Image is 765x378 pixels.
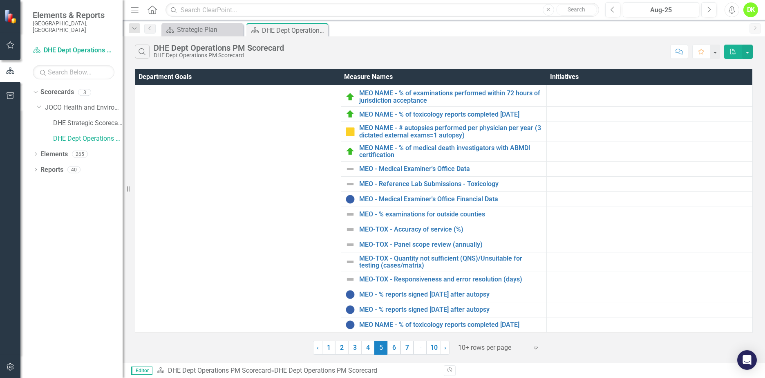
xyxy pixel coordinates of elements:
[33,46,114,55] a: DHE Dept Operations PM Scorecard
[387,341,400,355] a: 6
[345,225,355,234] img: Not Defined
[345,194,355,204] img: No Information
[374,341,387,355] span: 5
[359,144,543,159] a: MEO NAME - % of medical death investigators with ABMDI certification
[78,89,91,96] div: 3
[341,302,547,317] td: Double-Click to Edit Right Click for Context Menu
[72,151,88,157] div: 265
[45,103,123,112] a: JOCO Health and Environment
[359,165,543,173] a: MEO - Medical Examiner's Office Data
[341,207,547,222] td: Double-Click to Edit Right Click for Context Menu
[345,92,355,102] img: On Target
[348,341,361,355] a: 3
[67,166,81,173] div: 40
[341,176,547,191] td: Double-Click to Edit Right Click for Context Menu
[359,276,543,283] a: MEO-TOX - Responsiveness and error resolution (days)
[163,25,241,35] a: Strategic Plan
[359,124,543,139] a: MEO NAME - # autopsies performed per physician per year (3 dictated external exams=1 autopsy)
[345,290,355,299] img: No Information
[359,321,543,328] a: MEO NAME - % of toxicology reports completed [DATE]
[626,5,696,15] div: Aug-25
[359,90,543,104] a: MEO NAME - % of examinations performed within 72 hours of jurisdiction acceptance
[359,306,543,313] a: MEO - % reports signed [DATE] after autopsy
[341,87,547,107] td: Double-Click to Edit Right Click for Context Menu
[400,341,414,355] a: 7
[743,2,758,17] button: DK
[341,191,547,207] td: Double-Click to Edit Right Click for Context Menu
[341,142,547,161] td: Double-Click to Edit Right Click for Context Menu
[341,222,547,237] td: Double-Click to Edit Right Click for Context Menu
[40,150,68,159] a: Elements
[335,341,348,355] a: 2
[53,119,123,128] a: DHE Strategic Scorecard-Current Year's Plan
[154,43,284,52] div: DHE Dept Operations PM Scorecard
[322,341,335,355] a: 1
[345,164,355,174] img: Not Defined
[274,367,377,374] div: DHE Dept Operations PM Scorecard
[345,274,355,284] img: Not Defined
[341,272,547,287] td: Double-Click to Edit Right Click for Context Menu
[341,252,547,272] td: Double-Click to Edit Right Click for Context Menu
[359,291,543,298] a: MEO - % reports signed [DATE] after autopsy
[345,127,355,137] img: Caution
[341,237,547,252] td: Double-Click to Edit Right Click for Context Menu
[359,241,543,248] a: MEO-TOX - Panel scope review (annually)
[341,122,547,142] td: Double-Click to Edit Right Click for Context Menu
[359,111,543,118] a: MEO NAME - % of toxicology reports completed [DATE]
[359,211,543,218] a: MEO - % examinations for outside counties
[345,305,355,315] img: No Information
[359,255,543,269] a: MEO-TOX - Quantity not sufficient (QNS)/Unsuitable for testing (cases/matrix)
[345,320,355,330] img: No Information
[157,366,438,376] div: »
[262,25,326,36] div: DHE Dept Operations PM Scorecard
[361,341,374,355] a: 4
[40,165,63,175] a: Reports
[33,10,114,20] span: Elements & Reports
[341,317,547,332] td: Double-Click to Edit Right Click for Context Menu
[345,257,355,267] img: Not Defined
[166,3,599,17] input: Search ClearPoint...
[359,226,543,233] a: MEO-TOX - Accuracy of service (%)
[345,240,355,250] img: Not Defined
[359,196,543,203] a: MEO - Medical Examiner's Office Financial Data
[345,209,355,219] img: Not Defined
[177,25,241,35] div: Strategic Plan
[131,367,152,375] span: Editor
[444,344,446,351] span: ›
[40,88,74,97] a: Scorecards
[568,6,585,13] span: Search
[135,17,341,332] td: Double-Click to Edit Right Click for Context Menu
[4,9,18,24] img: ClearPoint Strategy
[33,20,114,34] small: [GEOGRAPHIC_DATA], [GEOGRAPHIC_DATA]
[345,146,355,156] img: On Target
[341,287,547,302] td: Double-Click to Edit Right Click for Context Menu
[427,341,441,355] a: 10
[168,367,271,374] a: DHE Dept Operations PM Scorecard
[341,161,547,176] td: Double-Click to Edit Right Click for Context Menu
[345,109,355,119] img: On Target
[53,134,123,144] a: DHE Dept Operations PM Scorecard
[556,4,597,16] button: Search
[345,179,355,189] img: Not Defined
[623,2,699,17] button: Aug-25
[341,107,547,122] td: Double-Click to Edit Right Click for Context Menu
[317,344,319,351] span: ‹
[33,65,114,79] input: Search Below...
[737,350,757,370] div: Open Intercom Messenger
[359,180,543,188] a: MEO - Reference Lab Submissions - Toxicology
[154,52,284,59] div: DHE Dept Operations PM Scorecard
